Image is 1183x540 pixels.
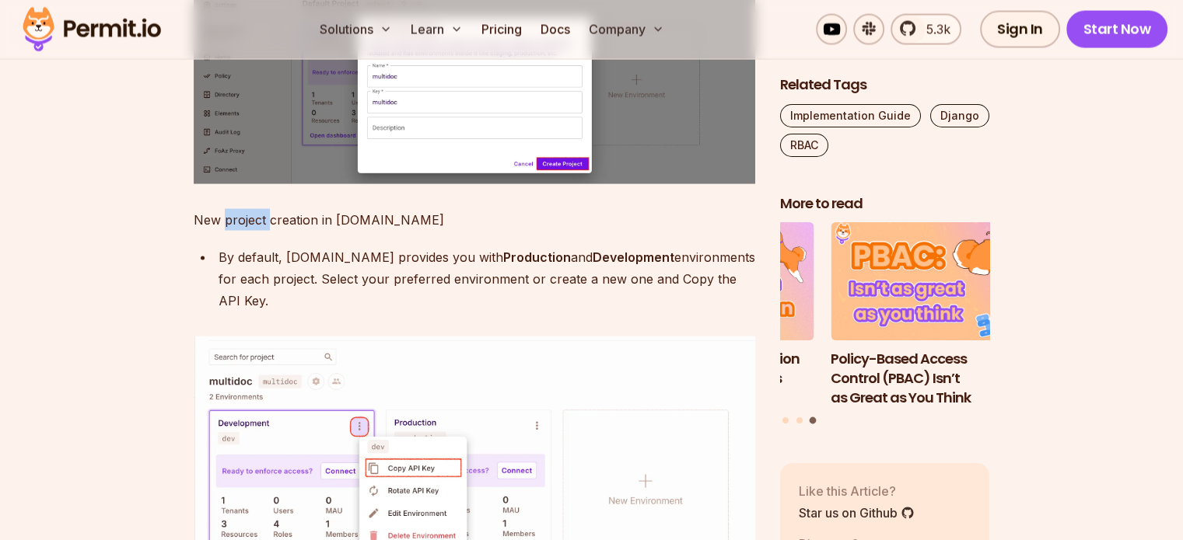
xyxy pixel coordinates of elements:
button: Go to slide 3 [810,416,817,423]
a: Implementation Guide [780,103,921,127]
img: Policy-Based Access Control (PBAC) Isn’t as Great as You Think [831,222,1041,340]
button: Solutions [313,14,398,45]
li: 3 of 3 [831,222,1041,407]
button: Go to slide 2 [796,416,803,423]
p: Like this Article? [799,481,915,500]
li: 2 of 3 [604,222,814,407]
a: Star us on Github [799,503,915,521]
button: Company [583,14,670,45]
a: Policy-Based Access Control (PBAC) Isn’t as Great as You ThinkPolicy-Based Access Control (PBAC) ... [831,222,1041,407]
h3: Policy-Based Access Control (PBAC) Isn’t as Great as You Think [831,349,1041,406]
img: Permit logo [16,3,168,56]
h3: Implementing Authentication and Authorization in Next.js [604,349,814,388]
button: Learn [404,14,469,45]
div: Posts [780,222,990,426]
a: Pricing [475,14,528,45]
a: 5.3k [891,14,961,45]
img: Implementing Authentication and Authorization in Next.js [604,222,814,340]
a: Django [930,103,989,127]
h2: More to read [780,193,990,213]
a: RBAC [780,133,828,156]
div: By default, [DOMAIN_NAME] provides you with and environments for each project. Select your prefer... [219,246,755,312]
p: New project creation in [DOMAIN_NAME] [194,209,755,231]
strong: Development [593,249,674,265]
strong: Production [503,249,571,265]
a: Sign In [980,11,1060,48]
a: Docs [534,14,576,45]
h2: Related Tags [780,75,990,94]
a: Start Now [1066,11,1168,48]
button: Go to slide 1 [782,416,789,423]
span: 5.3k [917,20,950,39]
